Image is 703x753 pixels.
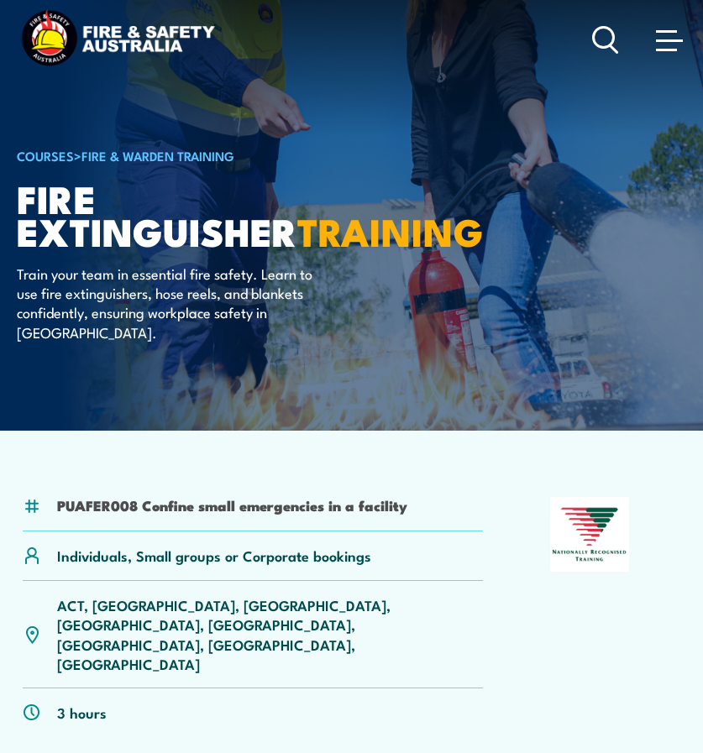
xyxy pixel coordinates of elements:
h6: > [17,145,432,165]
a: COURSES [17,146,74,165]
strong: TRAINING [297,201,484,259]
p: Individuals, Small groups or Corporate bookings [57,546,371,565]
p: 3 hours [57,703,107,722]
p: Train your team in essential fire safety. Learn to use fire extinguishers, hose reels, and blanke... [17,264,323,343]
img: Nationally Recognised Training logo. [550,497,629,572]
p: ACT, [GEOGRAPHIC_DATA], [GEOGRAPHIC_DATA], [GEOGRAPHIC_DATA], [GEOGRAPHIC_DATA], [GEOGRAPHIC_DATA... [57,595,483,674]
li: PUAFER008 Confine small emergencies in a facility [57,495,407,515]
h1: Fire Extinguisher [17,181,432,247]
a: Fire & Warden Training [81,146,234,165]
